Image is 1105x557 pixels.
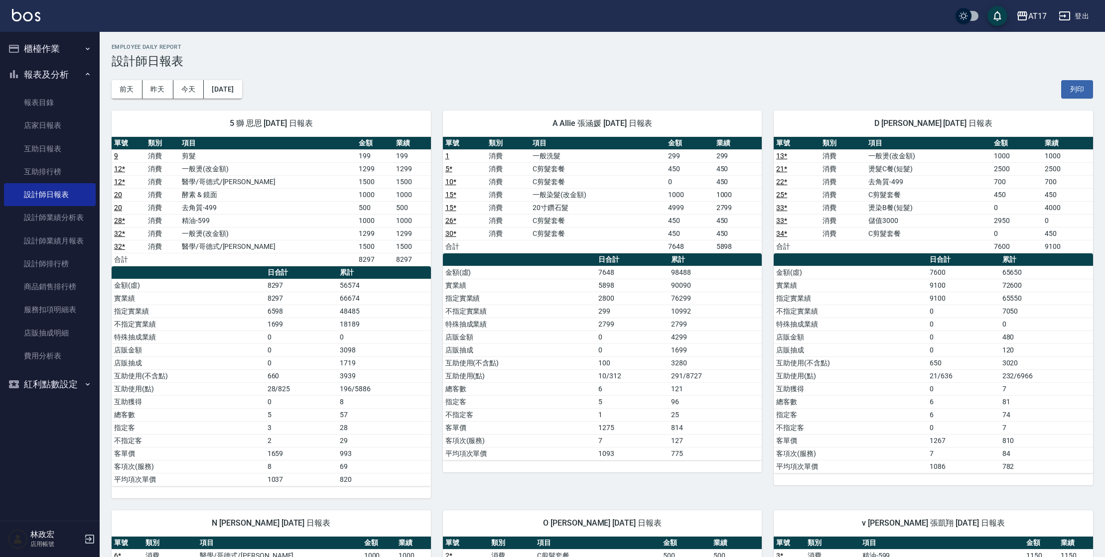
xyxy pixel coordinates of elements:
[530,162,666,175] td: C剪髮套餐
[356,240,394,253] td: 1500
[1000,331,1093,343] td: 480
[927,305,1000,318] td: 0
[669,395,762,408] td: 96
[486,175,530,188] td: 消費
[927,382,1000,395] td: 0
[179,188,356,201] td: 酵素 & 鏡面
[112,421,265,434] td: 指定客
[145,162,179,175] td: 消費
[265,318,338,331] td: 1699
[179,175,356,188] td: 醫學/哥德式/[PERSON_NAME]
[486,201,530,214] td: 消費
[669,447,762,460] td: 775
[145,188,179,201] td: 消費
[337,266,430,279] th: 累計
[927,356,1000,369] td: 650
[774,382,927,395] td: 互助獲得
[774,305,927,318] td: 不指定實業績
[337,434,430,447] td: 29
[265,421,338,434] td: 3
[596,292,669,305] td: 2800
[1042,227,1093,240] td: 450
[820,227,866,240] td: 消費
[356,137,394,150] th: 金額
[596,382,669,395] td: 6
[596,421,669,434] td: 1275
[774,460,927,473] td: 平均項次單價
[669,318,762,331] td: 2799
[337,318,430,331] td: 18189
[714,227,762,240] td: 450
[714,214,762,227] td: 450
[112,137,145,150] th: 單號
[445,152,449,160] a: 1
[337,369,430,382] td: 3939
[265,343,338,356] td: 0
[669,356,762,369] td: 3280
[927,318,1000,331] td: 0
[927,331,1000,343] td: 0
[486,149,530,162] td: 消費
[991,175,1042,188] td: 700
[786,118,1081,128] span: D [PERSON_NAME] [DATE] 日報表
[4,114,96,137] a: 店家日報表
[774,369,927,382] td: 互助使用(點)
[337,292,430,305] td: 66674
[596,434,669,447] td: 7
[112,473,265,486] td: 平均項次單價
[337,382,430,395] td: 196/5886
[4,252,96,275] a: 設計師排行榜
[112,318,265,331] td: 不指定實業績
[112,460,265,473] td: 客項次(服務)
[112,292,265,305] td: 實業績
[179,137,356,150] th: 項目
[394,227,431,240] td: 1299
[596,331,669,343] td: 0
[4,160,96,183] a: 互助排行榜
[1000,382,1093,395] td: 7
[265,369,338,382] td: 660
[669,382,762,395] td: 121
[145,240,179,253] td: 消費
[991,188,1042,201] td: 450
[866,201,991,214] td: 燙染B餐(短髮)
[145,149,179,162] td: 消費
[265,434,338,447] td: 2
[4,62,96,88] button: 報表及分析
[774,408,927,421] td: 指定客
[1000,421,1093,434] td: 7
[179,240,356,253] td: 醫學/哥德式/[PERSON_NAME]
[443,137,487,150] th: 單號
[265,447,338,460] td: 1659
[1000,395,1093,408] td: 81
[596,343,669,356] td: 0
[443,292,596,305] td: 指定實業績
[265,408,338,421] td: 5
[1042,240,1093,253] td: 9100
[443,305,596,318] td: 不指定實業績
[927,395,1000,408] td: 6
[337,395,430,408] td: 8
[666,227,714,240] td: 450
[666,214,714,227] td: 450
[455,118,750,128] span: A Allie 張涵媛 [DATE] 日報表
[394,149,431,162] td: 199
[991,201,1042,214] td: 0
[1042,188,1093,201] td: 450
[596,369,669,382] td: 10/312
[927,460,1000,473] td: 1086
[179,227,356,240] td: 一般燙(改金額)
[991,149,1042,162] td: 1000
[265,292,338,305] td: 8297
[1000,369,1093,382] td: 232/6966
[1000,253,1093,266] th: 累計
[774,395,927,408] td: 總客數
[112,331,265,343] td: 特殊抽成業績
[337,305,430,318] td: 48485
[4,91,96,114] a: 報表目錄
[596,253,669,266] th: 日合計
[356,214,394,227] td: 1000
[112,434,265,447] td: 不指定客
[112,137,431,266] table: a dense table
[820,137,866,150] th: 類別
